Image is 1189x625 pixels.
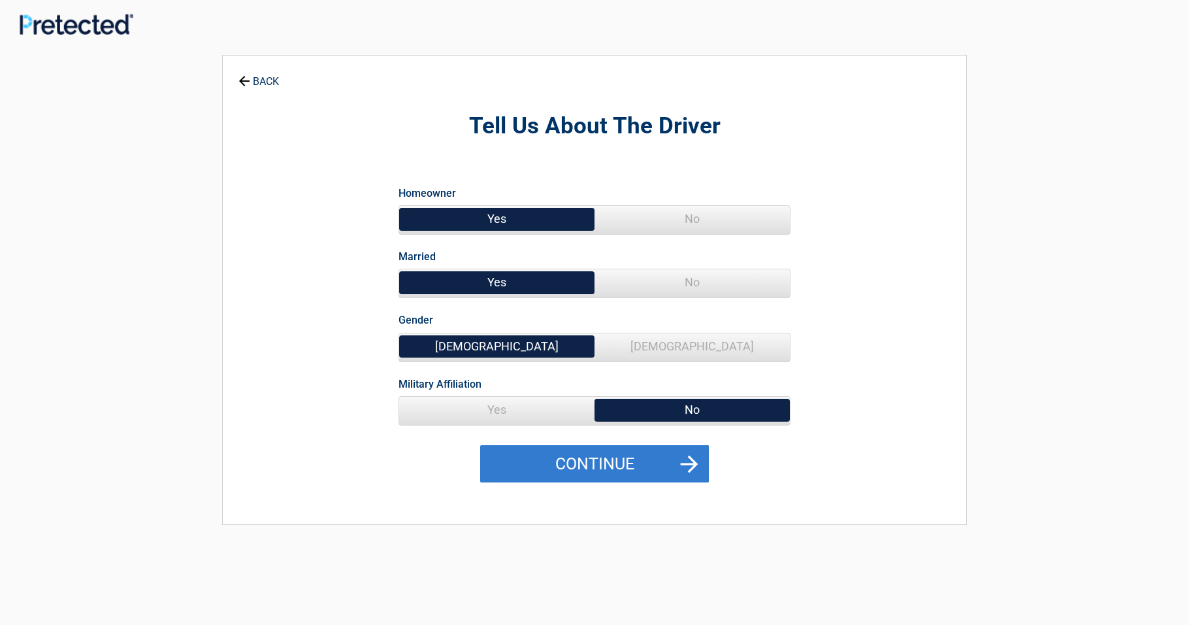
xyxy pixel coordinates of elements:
span: Yes [399,397,594,423]
label: Married [399,248,436,265]
label: Gender [399,311,433,329]
span: No [594,269,790,296]
span: Yes [399,269,594,296]
span: [DEMOGRAPHIC_DATA] [594,333,790,360]
label: Homeowner [399,184,456,202]
span: Yes [399,206,594,232]
button: Continue [480,445,709,483]
img: Main Logo [20,14,133,35]
a: BACK [236,64,282,87]
h2: Tell Us About The Driver [295,111,894,142]
span: No [594,397,790,423]
label: Military Affiliation [399,375,481,393]
span: [DEMOGRAPHIC_DATA] [399,333,594,360]
span: No [594,206,790,232]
